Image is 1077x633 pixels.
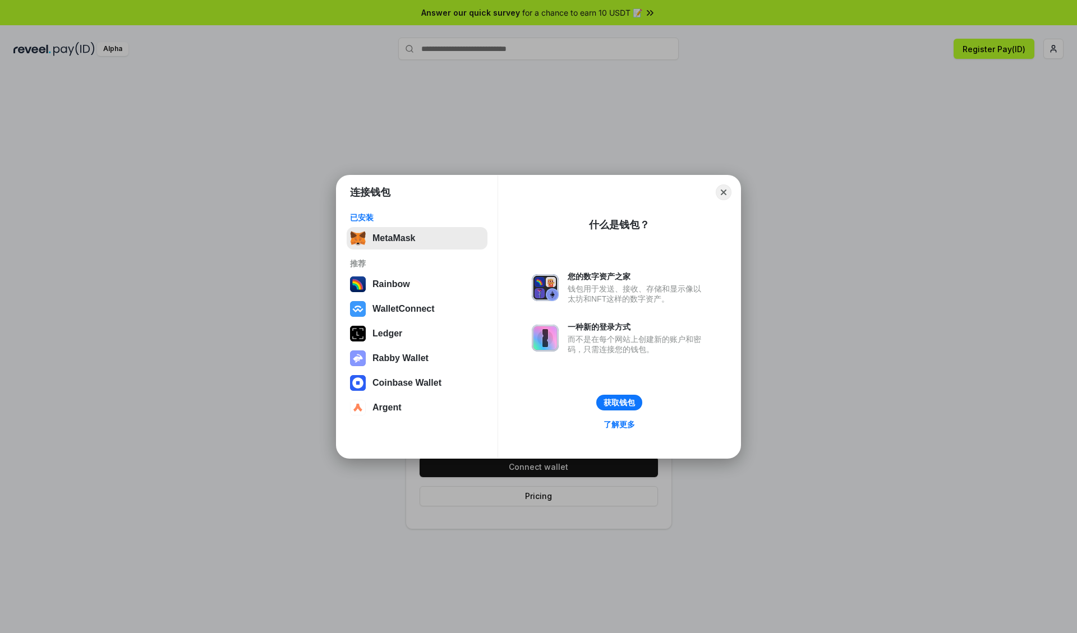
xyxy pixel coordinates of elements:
[568,322,707,332] div: 一种新的登录方式
[596,395,642,410] button: 获取钱包
[532,325,559,352] img: svg+xml,%3Csvg%20xmlns%3D%22http%3A%2F%2Fwww.w3.org%2F2000%2Fsvg%22%20fill%3D%22none%22%20viewBox...
[568,334,707,354] div: 而不是在每个网站上创建新的账户和密码，只需连接您的钱包。
[604,398,635,408] div: 获取钱包
[350,212,484,223] div: 已安装
[347,396,487,419] button: Argent
[347,273,487,295] button: Rainbow
[568,284,707,304] div: 钱包用于发送、接收、存储和显示像以太坊和NFT这样的数字资产。
[350,375,366,391] img: svg+xml,%3Csvg%20width%3D%2228%22%20height%3D%2228%22%20viewBox%3D%220%200%2028%2028%22%20fill%3D...
[716,184,731,200] button: Close
[350,230,366,246] img: svg+xml,%3Csvg%20fill%3D%22none%22%20height%3D%2233%22%20viewBox%3D%220%200%2035%2033%22%20width%...
[350,400,366,415] img: svg+xml,%3Csvg%20width%3D%2228%22%20height%3D%2228%22%20viewBox%3D%220%200%2028%2028%22%20fill%3D...
[347,298,487,320] button: WalletConnect
[372,403,402,413] div: Argent
[372,353,429,363] div: Rabby Wallet
[347,227,487,249] button: MetaMask
[589,218,650,232] div: 什么是钱包？
[532,274,559,301] img: svg+xml,%3Csvg%20xmlns%3D%22http%3A%2F%2Fwww.w3.org%2F2000%2Fsvg%22%20fill%3D%22none%22%20viewBox...
[350,326,366,341] img: svg+xml,%3Csvg%20xmlns%3D%22http%3A%2F%2Fwww.w3.org%2F2000%2Fsvg%22%20width%3D%2228%22%20height%3...
[350,350,366,366] img: svg+xml,%3Csvg%20xmlns%3D%22http%3A%2F%2Fwww.w3.org%2F2000%2Fsvg%22%20fill%3D%22none%22%20viewBox...
[350,301,366,317] img: svg+xml,%3Csvg%20width%3D%2228%22%20height%3D%2228%22%20viewBox%3D%220%200%2028%2028%22%20fill%3D...
[604,419,635,429] div: 了解更多
[372,279,410,289] div: Rainbow
[568,271,707,281] div: 您的数字资产之家
[372,233,415,243] div: MetaMask
[350,186,390,199] h1: 连接钱包
[597,417,642,432] a: 了解更多
[350,258,484,269] div: 推荐
[372,304,435,314] div: WalletConnect
[347,347,487,369] button: Rabby Wallet
[350,276,366,292] img: svg+xml,%3Csvg%20width%3D%22120%22%20height%3D%22120%22%20viewBox%3D%220%200%20120%20120%22%20fil...
[372,329,402,339] div: Ledger
[347,322,487,345] button: Ledger
[372,378,441,388] div: Coinbase Wallet
[347,372,487,394] button: Coinbase Wallet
